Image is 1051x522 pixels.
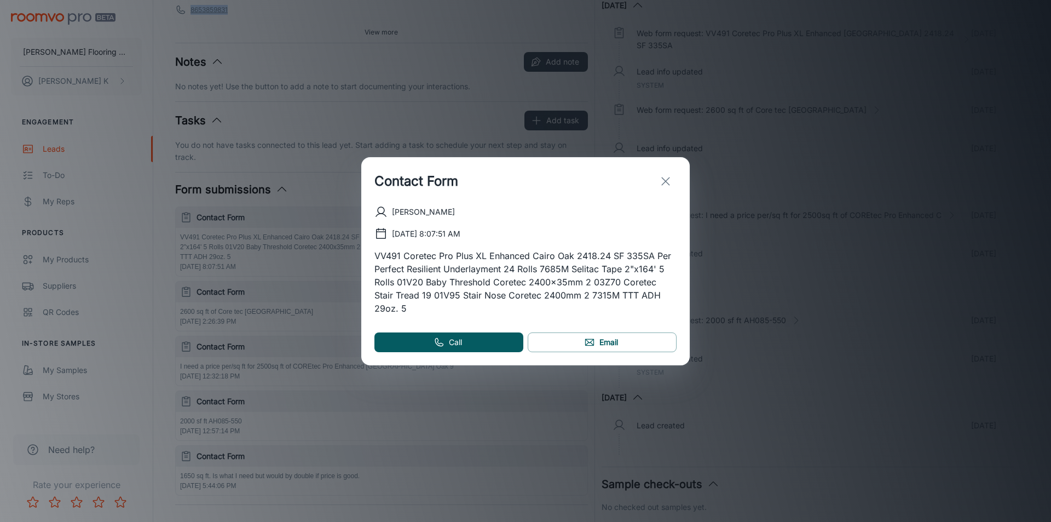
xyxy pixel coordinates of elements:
a: Call [374,332,523,352]
p: VV491 Coretec Pro Plus XL Enhanced Cairo Oak 2418.24 SF 335SA Per Perfect Resilient Underlayment ... [374,249,677,315]
p: [PERSON_NAME] [392,206,455,218]
button: exit [655,170,677,192]
p: [DATE] 8:07:51 AM [392,228,460,240]
h1: Contact Form [374,171,458,191]
a: Email [528,332,677,352]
